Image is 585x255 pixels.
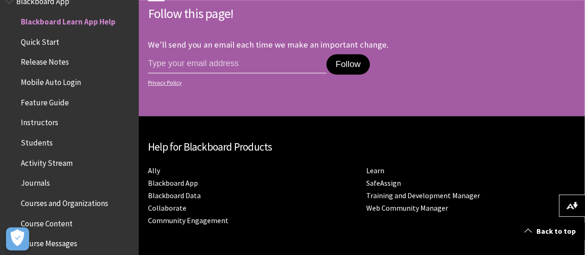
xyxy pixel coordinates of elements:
a: Community Engagement [148,216,228,225]
a: Privacy Policy [148,79,423,86]
a: Training and Development Manager [367,191,480,200]
button: Follow [326,54,370,74]
h2: Help for Blackboard Products [148,139,576,155]
a: Learn [367,166,385,176]
a: Ally [148,166,160,176]
a: Collaborate [148,203,186,213]
h2: Follow this page! [148,4,425,23]
span: Instructors [21,115,58,127]
span: Courses and Organizations [21,195,108,208]
span: Activity Stream [21,155,73,168]
span: Journals [21,176,50,188]
a: Back to top [517,223,585,240]
span: Course Content [21,216,73,228]
p: We'll send you an email each time we make an important change. [148,39,388,50]
input: email address [148,54,326,73]
span: Feature Guide [21,95,69,107]
span: Quick Start [21,34,59,47]
span: Blackboard Learn App Help [21,14,116,26]
span: Course Messages [21,236,77,249]
span: Release Notes [21,55,69,67]
a: Blackboard App [148,178,198,188]
a: Web Community Manager [367,203,449,213]
a: SafeAssign [367,178,401,188]
span: Students [21,135,53,147]
a: Blackboard Data [148,191,201,200]
span: Mobile Auto Login [21,74,81,87]
button: Open Preferences [6,227,29,250]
